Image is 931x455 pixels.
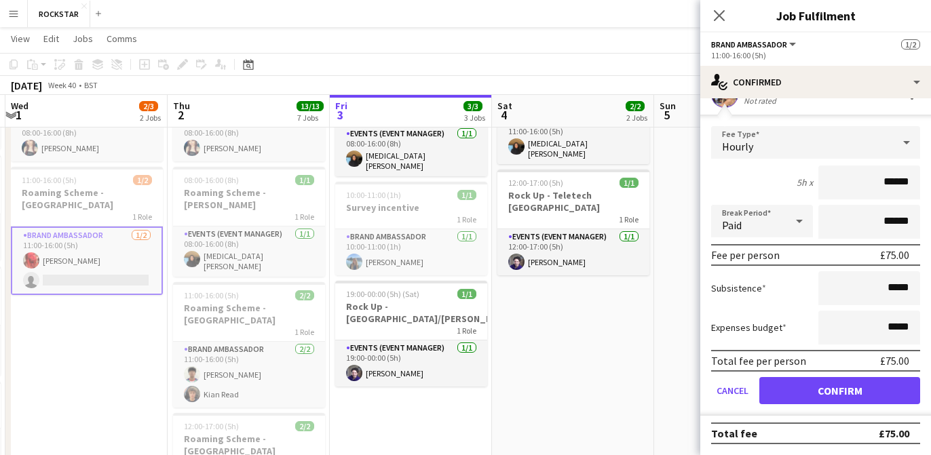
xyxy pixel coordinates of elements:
div: 2 Jobs [140,113,161,123]
div: Confirmed [700,66,931,98]
h3: Survey incentive [335,201,487,214]
button: Brand Ambassador [711,39,798,50]
a: Jobs [67,30,98,47]
div: £75.00 [880,354,909,368]
span: 11:00-16:00 (5h) [22,175,77,185]
span: 1/1 [295,175,314,185]
span: 1/2 [133,175,152,185]
span: 2/2 [626,101,645,111]
app-card-role: Brand Ambassador1/110:00-11:00 (1h)[PERSON_NAME] [335,229,487,275]
app-card-role: Events (Event Manager)1/108:00-16:00 (8h)[MEDICAL_DATA][PERSON_NAME] [173,226,325,277]
app-job-card: 10:00-11:00 (1h)1/1Survey incentive1 RoleBrand Ambassador1/110:00-11:00 (1h)[PERSON_NAME] [335,182,487,275]
div: 11:00-16:00 (5h) [711,50,920,60]
app-job-card: 19:00-00:00 (5h) (Sat)1/1Rock Up - [GEOGRAPHIC_DATA]/[PERSON_NAME]1 RoleEvents (Event Manager)1/1... [335,281,487,387]
span: 1/1 [457,289,476,299]
span: 1/2 [901,39,920,50]
label: Expenses budget [711,321,786,334]
span: Jobs [73,33,93,45]
span: 08:00-16:00 (8h) [184,175,239,185]
span: 1 Role [294,212,314,222]
h3: Roaming Scheme - [GEOGRAPHIC_DATA] [11,186,163,211]
span: 1 Role [294,327,314,337]
span: Thu [173,100,190,112]
a: Edit [38,30,64,47]
app-job-card: 11:00-16:00 (5h)2/2Roaming Scheme - [GEOGRAPHIC_DATA]1 RoleBrand Ambassador2/211:00-16:00 (5h)[PE... [173,282,325,408]
div: Total fee per person [711,354,806,368]
span: 10:00-11:00 (1h) [346,190,401,200]
span: 2/2 [295,290,314,300]
span: Sat [497,100,512,112]
span: Wed [11,100,28,112]
app-card-role: Events (Event Manager)1/108:00-16:00 (8h)[MEDICAL_DATA][PERSON_NAME] [335,126,487,176]
div: Total fee [711,427,757,440]
span: 1/1 [620,178,639,188]
span: 2/3 [139,101,158,111]
span: 1 Role [619,214,639,224]
span: 1 Role [457,325,476,336]
button: Cancel [711,377,754,404]
a: Comms [101,30,142,47]
h3: Job Fulfilment [700,7,931,24]
span: 2 [171,107,190,123]
span: 1/1 [457,190,476,200]
span: 4 [495,107,512,123]
h3: Rock Up - Teletech [GEOGRAPHIC_DATA] [497,189,649,214]
span: 1 Role [457,214,476,224]
span: 13/13 [297,101,324,111]
h3: Roaming Scheme - [GEOGRAPHIC_DATA] [173,302,325,326]
span: Week 40 [45,80,79,90]
app-job-card: 12:00-17:00 (5h)1/1Rock Up - Teletech [GEOGRAPHIC_DATA]1 RoleEvents (Event Manager)1/112:00-17:00... [497,170,649,275]
span: 2/2 [295,421,314,431]
span: 11:00-16:00 (5h) [184,290,239,300]
span: 1 Role [132,212,152,222]
span: 19:00-00:00 (5h) (Sat) [346,289,419,299]
app-card-role: Brand Ambassador1/211:00-16:00 (5h)[PERSON_NAME] [11,226,163,295]
app-card-role: Events (Event Manager)1/108:00-16:00 (8h)[PERSON_NAME] [173,115,325,161]
div: 2 Jobs [626,113,647,123]
app-card-role: Events (Event Manager)1/119:00-00:00 (5h)[PERSON_NAME] [335,340,487,387]
span: Fri [335,100,347,112]
div: £75.00 [880,248,909,262]
app-job-card: 08:00-16:00 (8h)1/1Roaming Scheme - [PERSON_NAME]1 RoleEvents (Event Manager)1/108:00-16:00 (8h)[... [173,167,325,277]
div: 5h x [797,176,813,189]
span: Comms [107,33,137,45]
button: ROCKSTAR [28,1,90,27]
div: Not rated [744,96,779,106]
div: Fee per person [711,248,780,262]
span: Paid [722,218,742,232]
span: 5 [658,107,676,123]
app-card-role: Events (Event Manager)1/111:00-16:00 (5h)[MEDICAL_DATA][PERSON_NAME] [497,114,649,164]
h3: Roaming Scheme - [PERSON_NAME] [173,186,325,211]
button: Confirm [759,377,920,404]
h3: Rock Up - [GEOGRAPHIC_DATA]/[PERSON_NAME] [335,300,487,325]
span: 12:00-17:00 (5h) [184,421,239,431]
a: View [5,30,35,47]
label: Subsistence [711,282,766,294]
span: Hourly [722,140,753,153]
span: 1 [9,107,28,123]
div: 3 Jobs [464,113,485,123]
span: Brand Ambassador [711,39,787,50]
span: Edit [43,33,59,45]
span: Sun [660,100,676,112]
div: [DATE] [11,79,42,92]
div: £75.00 [879,427,909,440]
div: BST [84,80,98,90]
app-job-card: 11:00-16:00 (5h)1/2Roaming Scheme - [GEOGRAPHIC_DATA]1 RoleBrand Ambassador1/211:00-16:00 (5h)[PE... [11,167,163,295]
span: 12:00-17:00 (5h) [508,178,563,188]
app-card-role: Brand Ambassador2/211:00-16:00 (5h)[PERSON_NAME]Kian Read [173,342,325,408]
div: 7 Jobs [297,113,323,123]
span: View [11,33,30,45]
span: 3 [333,107,347,123]
app-card-role: Events (Event Manager)1/108:00-16:00 (8h)[PERSON_NAME] [11,115,163,161]
app-card-role: Events (Event Manager)1/112:00-17:00 (5h)[PERSON_NAME] [497,229,649,275]
span: 3/3 [463,101,482,111]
